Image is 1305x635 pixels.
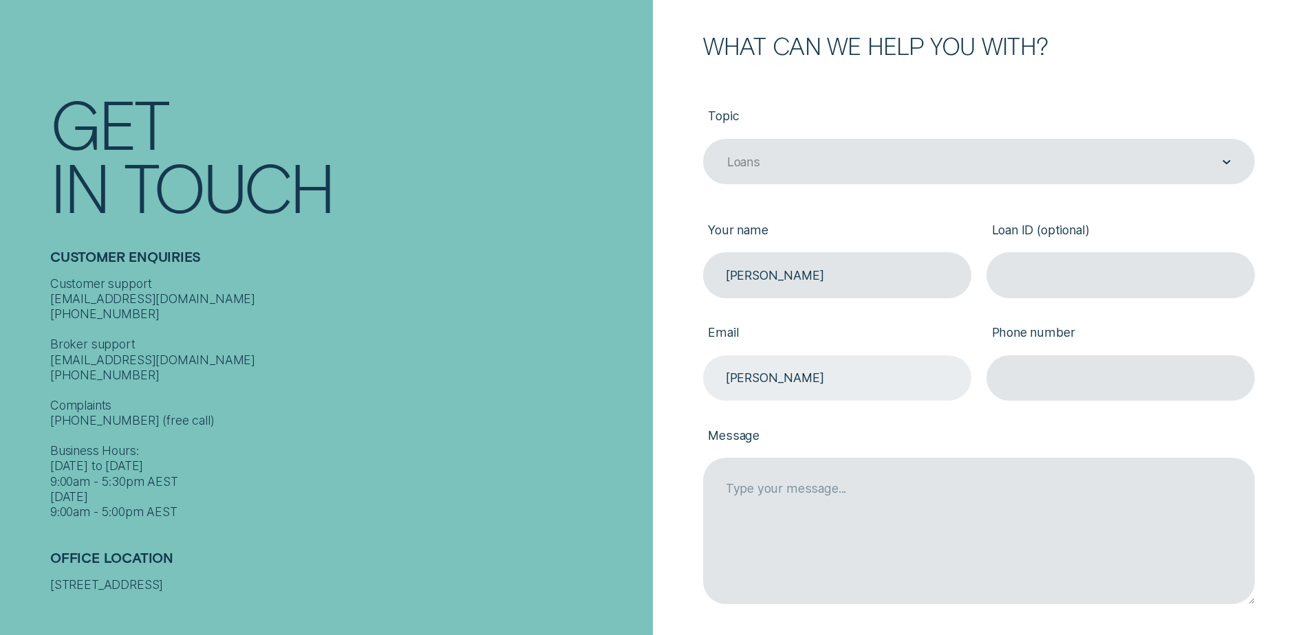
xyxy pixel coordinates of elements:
div: [STREET_ADDRESS] [50,577,645,592]
h1: Get In Touch [50,91,645,219]
label: Phone number [986,313,1255,355]
div: Get [50,91,168,155]
div: In [50,155,108,219]
div: Customer support [EMAIL_ADDRESS][DOMAIN_NAME] [PHONE_NUMBER] Broker support [EMAIL_ADDRESS][DOMAI... [50,276,645,520]
h2: Customer Enquiries [50,249,645,276]
label: Your name [703,210,971,252]
label: Email [703,313,971,355]
div: Loans [727,155,760,170]
h2: Office Location [50,550,645,577]
div: Touch [124,155,333,219]
label: Loan ID (optional) [986,210,1255,252]
label: Topic [703,97,1255,139]
h2: What can we help you with? [703,34,1255,57]
label: Message [703,416,1255,458]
